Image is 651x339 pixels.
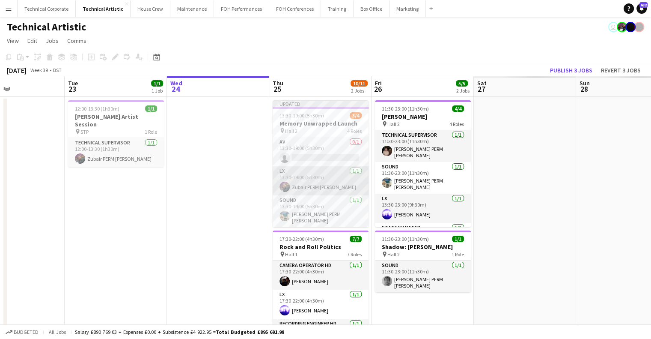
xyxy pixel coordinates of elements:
div: 2 Jobs [351,87,367,94]
span: 7/7 [350,236,362,242]
span: 25 [271,84,283,94]
span: 10/11 [351,80,368,87]
span: All jobs [47,329,68,335]
div: BST [53,67,62,73]
span: Hall 2 [285,128,297,134]
span: Hall 2 [387,251,400,258]
button: Revert 3 jobs [597,65,644,76]
span: 4/4 [452,105,464,112]
app-card-role: LX1/113:30-23:00 (9h30m)[PERSON_NAME] [375,194,471,223]
span: 17:30-22:00 (4h30m) [279,236,324,242]
span: 1 Role [145,129,157,135]
app-card-role: Stage Manager1/1 [375,223,471,252]
button: Publish 3 jobs [547,65,596,76]
app-card-role: LX1/113:30-19:00 (5h30m)Zubair PERM [PERSON_NAME] [273,166,369,195]
app-job-card: 12:00-13:30 (1h30m)1/1[PERSON_NAME] Artist Session STP1 RoleTechnical Supervisor1/112:00-13:30 (1... [68,100,164,167]
span: 11:30-23:00 (11h30m) [382,236,429,242]
button: Maintenance [170,0,214,17]
span: 27 [476,84,487,94]
app-card-role: Camera Operator HD1/117:30-22:00 (4h30m)[PERSON_NAME] [273,261,369,290]
span: Hall 1 [285,251,297,258]
span: Thu [273,79,283,87]
span: Edit [27,37,37,45]
span: 7 Roles [347,251,362,258]
span: Sat [477,79,487,87]
h3: Shadow: [PERSON_NAME] [375,243,471,251]
button: FOH Performances [214,0,269,17]
button: Training [321,0,354,17]
div: [DATE] [7,66,27,75]
app-card-role: AV0/113:30-19:00 (5h30m) [273,137,369,166]
span: 5/5 [456,80,468,87]
button: Technical Artistic [76,0,131,17]
span: Comms [67,37,86,45]
app-card-role: Technical Supervisor1/111:30-23:00 (11h30m)[PERSON_NAME] PERM [PERSON_NAME] [375,130,471,162]
span: 1 Role [452,251,464,258]
app-card-role: Sound1/111:30-23:00 (11h30m)[PERSON_NAME] PERM [PERSON_NAME] [375,162,471,194]
app-user-avatar: Gabrielle Barr [634,22,644,32]
span: 23 [67,84,78,94]
h1: Technical Artistic [7,21,86,33]
span: 26 [374,84,382,94]
app-user-avatar: Gabrielle Barr [625,22,636,32]
div: Updated [273,100,369,107]
div: 2 Jobs [456,87,470,94]
span: STP [80,129,89,135]
span: 28 [578,84,590,94]
span: 24 [169,84,182,94]
button: House Crew [131,0,170,17]
span: 432 [639,2,648,8]
h3: Memory Unwrapped Launch [273,120,369,127]
button: Box Office [354,0,389,17]
app-user-avatar: Liveforce Admin [608,22,618,32]
span: 3/4 [350,112,362,119]
span: 1/1 [151,80,163,87]
span: Wed [170,79,182,87]
app-job-card: 11:30-23:00 (11h30m)1/1Shadow: [PERSON_NAME] Hall 21 RoleSound1/111:30-23:00 (11h30m)[PERSON_NAME... [375,231,471,292]
app-card-role: Technical Supervisor1/112:00-13:30 (1h30m)Zubair PERM [PERSON_NAME] [68,138,164,167]
h3: Rock and Roll Politics [273,243,369,251]
button: Technical Corporate [18,0,76,17]
button: FOH Conferences [269,0,321,17]
span: Sun [580,79,590,87]
a: 432 [636,3,647,14]
span: 1/1 [452,236,464,242]
span: 4 Roles [449,121,464,127]
span: Budgeted [14,329,39,335]
h3: [PERSON_NAME] Artist Session [68,113,164,128]
span: 12:00-13:30 (1h30m) [75,105,119,112]
button: Marketing [389,0,426,17]
span: 4 Roles [347,128,362,134]
app-job-card: Updated13:30-19:00 (5h30m)3/4Memory Unwrapped Launch Hall 24 RolesAV0/113:30-19:00 (5h30m) LX1/11... [273,100,369,227]
span: Hall 2 [387,121,400,127]
span: 13:30-19:00 (5h30m) [279,112,324,119]
span: 11:30-23:00 (11h30m) [382,105,429,112]
span: View [7,37,19,45]
span: Fri [375,79,382,87]
a: Edit [24,35,41,46]
app-card-role: Sound1/113:30-19:00 (5h30m)[PERSON_NAME] PERM [PERSON_NAME] [273,195,369,227]
button: Budgeted [4,327,40,337]
div: Salary £890 769.03 + Expenses £0.00 + Subsistence £4 922.95 = [75,329,284,335]
app-card-role: LX1/117:30-22:00 (4h30m)[PERSON_NAME] [273,290,369,319]
span: 1/1 [145,105,157,112]
span: Total Budgeted £895 691.98 [216,329,284,335]
app-card-role: Sound1/111:30-23:00 (11h30m)[PERSON_NAME] PERM [PERSON_NAME] [375,261,471,292]
a: View [3,35,22,46]
a: Comms [64,35,90,46]
div: 1 Job [152,87,163,94]
a: Jobs [42,35,62,46]
h3: [PERSON_NAME] [375,113,471,120]
app-job-card: 11:30-23:00 (11h30m)4/4[PERSON_NAME] Hall 24 RolesTechnical Supervisor1/111:30-23:00 (11h30m)[PER... [375,100,471,227]
app-user-avatar: Zubair PERM Dhalla [617,22,627,32]
span: Jobs [46,37,59,45]
span: Week 39 [28,67,50,73]
span: Tue [68,79,78,87]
